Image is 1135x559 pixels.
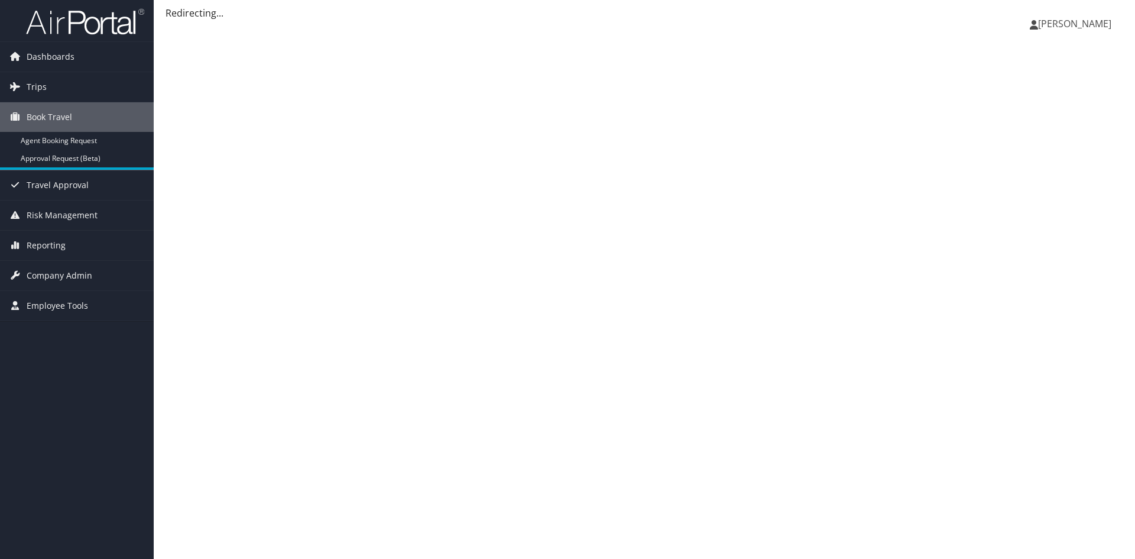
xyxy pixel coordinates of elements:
span: Risk Management [27,201,98,230]
span: Company Admin [27,261,92,290]
span: Reporting [27,231,66,260]
span: Trips [27,72,47,102]
span: Travel Approval [27,170,89,200]
div: Redirecting... [166,6,1123,20]
a: [PERSON_NAME] [1030,6,1123,41]
img: airportal-logo.png [26,8,144,35]
span: Book Travel [27,102,72,132]
span: [PERSON_NAME] [1038,17,1111,30]
span: Employee Tools [27,291,88,321]
span: Dashboards [27,42,74,72]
